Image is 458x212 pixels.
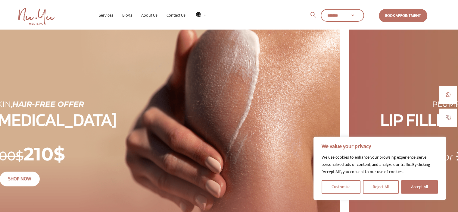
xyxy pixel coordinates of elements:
[401,180,438,194] button: Accept All
[12,100,84,109] span: Hair-Free Offer
[18,8,55,25] img: Nu Yu Medispa Home
[162,13,190,17] a: Contact Us
[322,180,360,194] button: Customize
[167,13,185,17] span: Contact Us
[99,13,113,17] span: Services
[379,9,427,22] a: Book Appointment
[363,180,399,194] button: Reject All
[322,143,438,150] p: We value your privacy
[118,13,137,17] a: Blogs
[18,8,94,25] a: Nu Yu MediSpa
[23,143,65,165] span: 210$
[141,13,157,17] span: About Us
[122,13,132,17] span: Blogs
[446,115,451,120] img: call-1.jpg
[322,154,438,176] div: We use cookies to enhance your browsing experience, serve personalized ads or content, and analyz...
[439,150,453,163] span: for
